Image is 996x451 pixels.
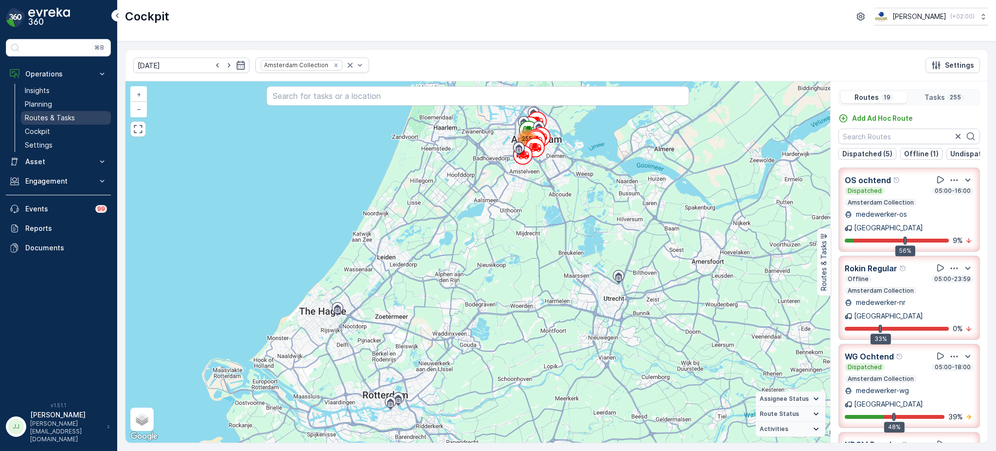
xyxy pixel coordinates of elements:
p: Routes [854,93,879,102]
a: Layers [131,409,153,430]
summary: Activities [756,422,825,437]
p: Rokin Regular [845,263,897,274]
p: Dispatched [847,363,883,371]
p: Engagement [25,176,91,186]
a: Add Ad Hoc Route [838,113,913,123]
p: 05:00-23:59 [933,275,972,283]
a: Documents [6,238,111,258]
button: Engagement [6,171,111,191]
div: 255 [517,129,536,149]
summary: Assignee Status [756,392,825,407]
p: Add Ad Hoc Route [852,113,913,123]
p: OS ochtend [845,174,891,186]
p: Dispatched (5) [842,149,892,159]
div: Help Tooltip Icon [902,441,909,449]
p: Routes & Tasks [819,241,829,291]
p: [GEOGRAPHIC_DATA] [854,399,923,409]
p: 05:00-18:00 [934,363,972,371]
div: 48% [884,422,905,432]
img: logo_dark-DEwI_e13.png [28,8,70,27]
button: Dispatched (5) [838,148,896,160]
p: Insights [25,86,50,95]
summary: Route Status [756,407,825,422]
div: Help Tooltip Icon [893,176,901,184]
div: Amsterdam Collection [261,60,330,70]
p: NDSM Regular [845,439,900,451]
p: Reports [25,224,107,233]
span: Route Status [760,410,799,418]
div: 56% [895,245,915,256]
button: Settings [925,57,980,73]
p: Amsterdam Collection [847,375,915,383]
span: 255 [522,135,532,142]
a: Cockpit [21,125,111,138]
p: 9 % [953,236,963,245]
p: Amsterdam Collection [847,199,915,207]
a: Settings [21,138,111,152]
img: Google [128,430,160,443]
button: Operations [6,64,111,84]
button: Asset [6,152,111,171]
p: 255 [949,94,962,101]
span: Activities [760,425,788,433]
div: JJ [8,419,24,434]
p: Planning [25,99,52,109]
a: Reports [6,219,111,238]
p: [PERSON_NAME] [892,12,946,21]
p: [PERSON_NAME] [30,410,102,420]
p: [PERSON_NAME][EMAIL_ADDRESS][DOMAIN_NAME] [30,420,102,443]
p: 99 [97,205,105,213]
p: Settings [25,140,53,150]
p: medewerker-nr [854,298,906,307]
p: Documents [25,243,107,253]
p: Operations [25,69,91,79]
input: Search Routes [838,129,980,144]
div: 33% [871,334,891,344]
button: Offline (1) [900,148,943,160]
span: v 1.51.1 [6,402,111,408]
p: Offline (1) [904,149,939,159]
span: Assignee Status [760,395,809,403]
p: Routes & Tasks [25,113,75,123]
p: 05:00-16:00 [934,187,972,195]
p: Asset [25,157,91,167]
p: Tasks [925,93,945,102]
a: Zoom Out [131,102,146,116]
p: Amsterdam Collection [847,287,915,295]
p: WG Ochtend [845,351,894,362]
input: Search for tasks or a location [267,86,689,106]
p: Offline [847,275,870,283]
a: Zoom In [131,87,146,102]
p: ⌘B [94,44,104,52]
p: 0 % [953,324,963,334]
input: dd/mm/yyyy [133,57,249,73]
span: − [137,105,142,113]
p: 39 % [948,412,963,422]
div: Help Tooltip Icon [899,264,907,272]
div: Remove Amsterdam Collection [331,61,341,69]
p: Cockpit [25,127,50,136]
p: medewerker-wg [854,386,909,395]
p: 19 [883,94,891,101]
a: Planning [21,97,111,111]
a: Events99 [6,199,111,219]
p: [GEOGRAPHIC_DATA] [854,223,923,233]
p: Dispatched [847,187,883,195]
p: Cockpit [125,9,169,24]
a: Routes & Tasks [21,111,111,125]
button: JJ[PERSON_NAME][PERSON_NAME][EMAIL_ADDRESS][DOMAIN_NAME] [6,410,111,443]
p: ( +02:00 ) [950,13,975,20]
p: Settings [945,60,974,70]
p: [GEOGRAPHIC_DATA] [854,311,923,321]
button: [PERSON_NAME](+02:00) [874,8,988,25]
a: Insights [21,84,111,97]
span: + [137,90,141,98]
div: Help Tooltip Icon [896,353,904,360]
a: Open this area in Google Maps (opens a new window) [128,430,160,443]
p: Events [25,204,89,214]
p: medewerker-os [854,209,907,219]
img: basis-logo_rgb2x.png [874,11,889,22]
img: logo [6,8,25,27]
